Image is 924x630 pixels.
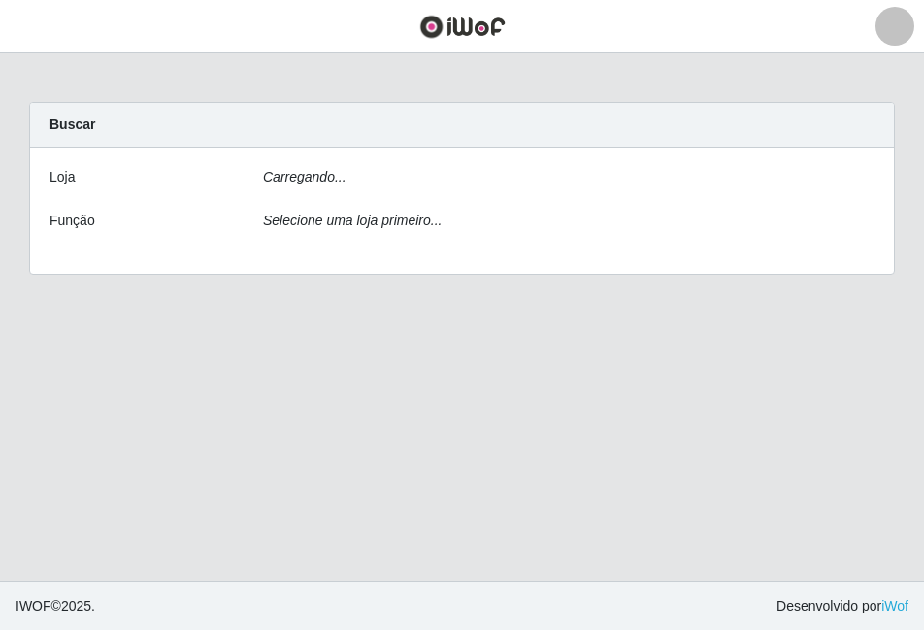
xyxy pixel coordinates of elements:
[16,596,95,616] span: © 2025 .
[49,116,95,132] strong: Buscar
[49,167,75,187] label: Loja
[419,15,506,39] img: CoreUI Logo
[881,598,908,613] a: iWof
[263,169,346,184] i: Carregando...
[776,596,908,616] span: Desenvolvido por
[263,213,442,228] i: Selecione uma loja primeiro...
[16,598,51,613] span: IWOF
[49,211,95,231] label: Função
